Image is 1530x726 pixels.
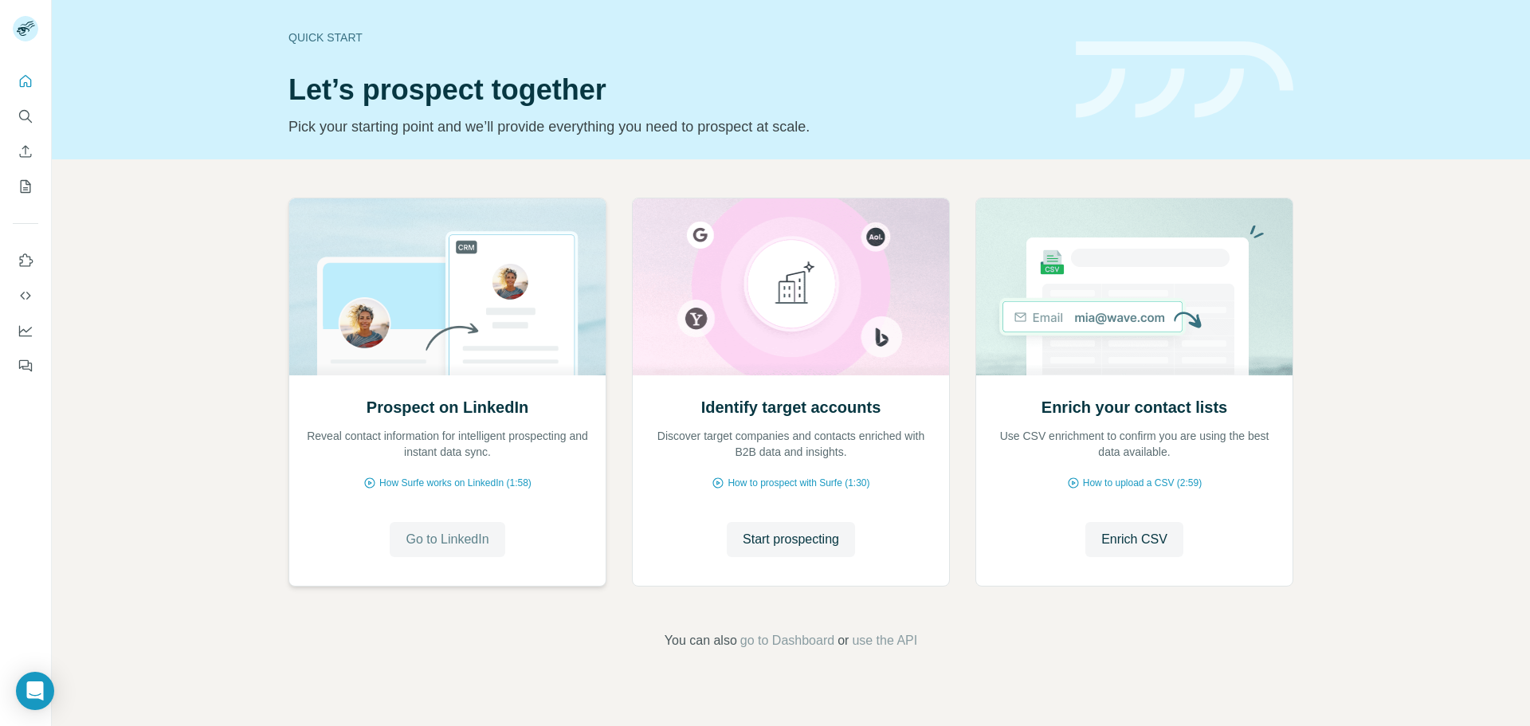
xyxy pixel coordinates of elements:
span: or [838,631,849,650]
div: Open Intercom Messenger [16,672,54,710]
button: Search [13,102,38,131]
img: banner [1076,41,1293,119]
button: Dashboard [13,316,38,345]
p: Discover target companies and contacts enriched with B2B data and insights. [649,428,933,460]
button: go to Dashboard [740,631,834,650]
h1: Let’s prospect together [288,74,1057,106]
p: Pick your starting point and we’ll provide everything you need to prospect at scale. [288,116,1057,138]
button: use the API [852,631,917,650]
p: Reveal contact information for intelligent prospecting and instant data sync. [305,428,590,460]
h2: Enrich your contact lists [1042,396,1227,418]
img: Enrich your contact lists [975,198,1293,375]
h2: Identify target accounts [701,396,881,418]
button: Feedback [13,351,38,380]
button: Use Surfe on LinkedIn [13,246,38,275]
button: Start prospecting [727,522,855,557]
img: Identify target accounts [632,198,950,375]
button: Enrich CSV [13,137,38,166]
h2: Prospect on LinkedIn [367,396,528,418]
button: Enrich CSV [1085,522,1183,557]
p: Use CSV enrichment to confirm you are using the best data available. [992,428,1277,460]
span: Start prospecting [743,530,839,549]
span: Enrich CSV [1101,530,1167,549]
button: Go to LinkedIn [390,522,504,557]
button: Use Surfe API [13,281,38,310]
span: How to upload a CSV (2:59) [1083,476,1202,490]
div: Quick start [288,29,1057,45]
span: You can also [665,631,737,650]
span: Go to LinkedIn [406,530,488,549]
button: Quick start [13,67,38,96]
span: How Surfe works on LinkedIn (1:58) [379,476,532,490]
span: How to prospect with Surfe (1:30) [728,476,869,490]
img: Prospect on LinkedIn [288,198,606,375]
button: My lists [13,172,38,201]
